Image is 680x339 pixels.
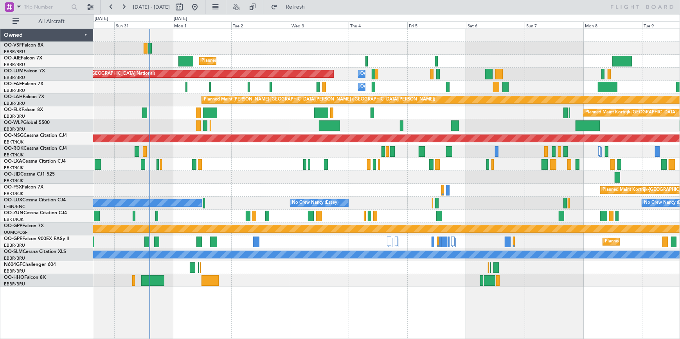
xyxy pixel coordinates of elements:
[4,146,67,151] a: OO-ROKCessna Citation CJ4
[4,230,27,235] a: UUMO/OSF
[4,69,23,74] span: OO-LUM
[349,22,407,29] div: Thu 4
[201,55,325,67] div: Planned Maint [GEOGRAPHIC_DATA] ([GEOGRAPHIC_DATA])
[24,1,69,13] input: Trip Number
[4,224,22,228] span: OO-GPP
[525,22,583,29] div: Sun 7
[4,275,24,280] span: OO-HHO
[4,249,23,254] span: OO-SLM
[20,19,83,24] span: All Aircraft
[4,88,25,93] a: EBBR/BRU
[4,139,23,145] a: EBKT/KJK
[360,81,414,93] div: Owner Melsbroek Air Base
[407,22,466,29] div: Fri 5
[4,75,25,81] a: EBBR/BRU
[4,49,25,55] a: EBBR/BRU
[4,178,23,184] a: EBKT/KJK
[4,120,50,125] a: OO-WLPGlobal 5500
[4,56,42,61] a: OO-AIEFalcon 7X
[95,16,108,22] div: [DATE]
[4,120,23,125] span: OO-WLP
[4,100,25,106] a: EBBR/BRU
[4,95,23,99] span: OO-LAH
[4,172,55,177] a: OO-JIDCessna CJ1 525
[4,191,23,197] a: EBKT/KJK
[4,249,66,254] a: OO-SLMCessna Citation XLS
[4,224,44,228] a: OO-GPPFalcon 7X
[9,15,85,28] button: All Aircraft
[231,22,290,29] div: Tue 2
[4,217,23,222] a: EBKT/KJK
[4,159,66,164] a: OO-LXACessna Citation CJ4
[292,197,339,209] div: No Crew Nancy (Essey)
[585,107,676,118] div: Planned Maint Kortrijk-[GEOGRAPHIC_DATA]
[4,146,23,151] span: OO-ROK
[4,69,45,74] a: OO-LUMFalcon 7X
[466,22,525,29] div: Sat 6
[290,22,349,29] div: Wed 3
[4,108,22,112] span: OO-ELK
[4,82,43,86] a: OO-FAEFalcon 7X
[4,268,25,274] a: EBBR/BRU
[4,185,43,190] a: OO-FSXFalcon 7X
[4,198,66,203] a: OO-LUXCessna Citation CJ4
[4,43,22,48] span: OO-VSF
[174,16,187,22] div: [DATE]
[4,262,22,267] span: N604GF
[4,62,25,68] a: EBBR/BRU
[4,237,69,241] a: OO-GPEFalcon 900EX EASy II
[267,1,314,13] button: Refresh
[4,281,25,287] a: EBBR/BRU
[4,133,23,138] span: OO-NSG
[133,4,170,11] span: [DATE] - [DATE]
[279,4,312,10] span: Refresh
[4,275,46,280] a: OO-HHOFalcon 8X
[4,95,44,99] a: OO-LAHFalcon 7X
[360,68,414,80] div: Owner Melsbroek Air Base
[583,22,642,29] div: Mon 8
[4,198,22,203] span: OO-LUX
[4,242,25,248] a: EBBR/BRU
[4,56,21,61] span: OO-AIE
[4,133,67,138] a: OO-NSGCessna Citation CJ4
[4,126,25,132] a: EBBR/BRU
[4,82,22,86] span: OO-FAE
[4,43,43,48] a: OO-VSFFalcon 8X
[4,172,20,177] span: OO-JID
[4,113,25,119] a: EBBR/BRU
[173,22,232,29] div: Mon 1
[4,211,23,215] span: OO-ZUN
[4,165,23,171] a: EBKT/KJK
[204,94,435,106] div: Planned Maint [PERSON_NAME]-[GEOGRAPHIC_DATA][PERSON_NAME] ([GEOGRAPHIC_DATA][PERSON_NAME])
[114,22,173,29] div: Sun 31
[4,211,67,215] a: OO-ZUNCessna Citation CJ4
[4,108,43,112] a: OO-ELKFalcon 8X
[4,237,22,241] span: OO-GPE
[4,204,25,210] a: LFSN/ENC
[4,185,22,190] span: OO-FSX
[4,262,56,267] a: N604GFChallenger 604
[4,152,23,158] a: EBKT/KJK
[4,255,25,261] a: EBBR/BRU
[4,159,22,164] span: OO-LXA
